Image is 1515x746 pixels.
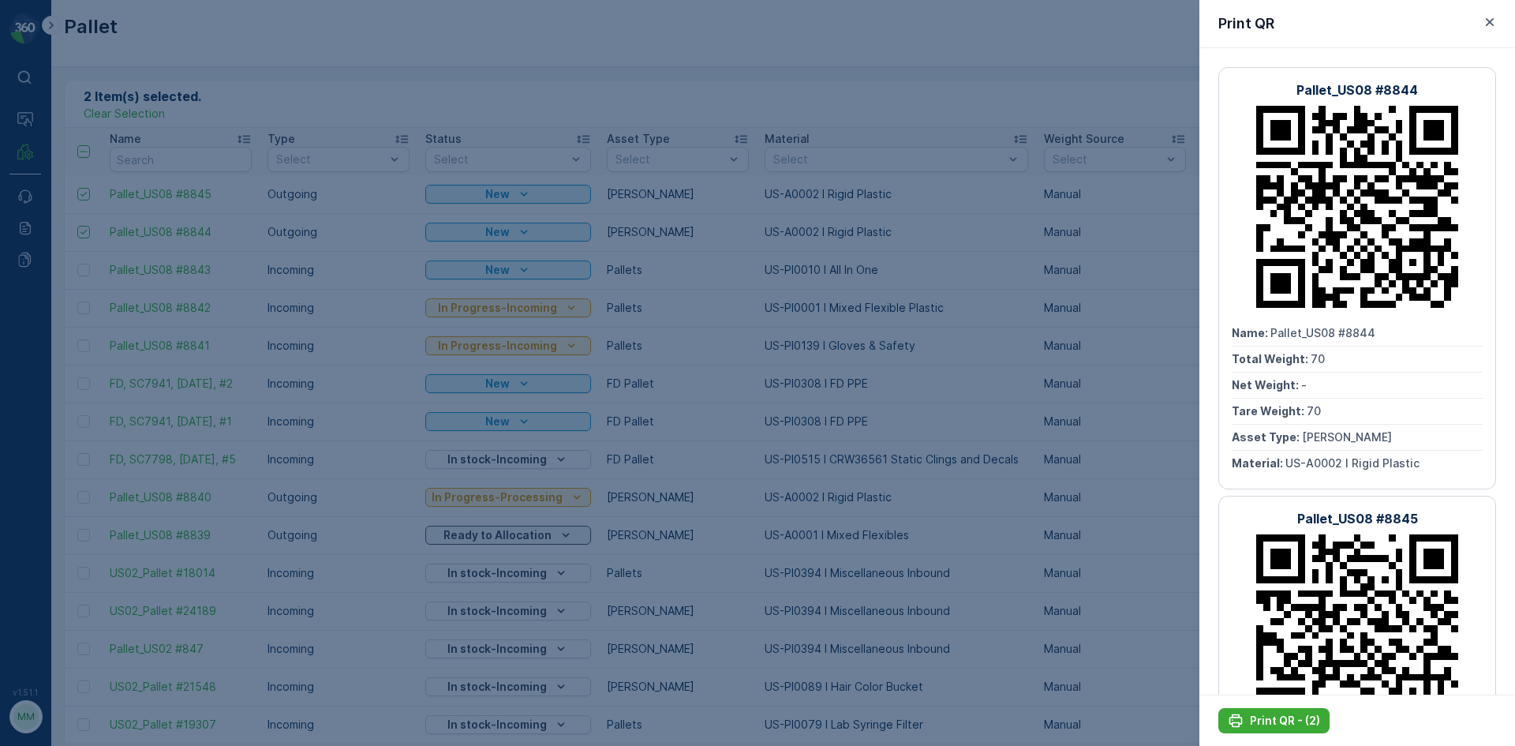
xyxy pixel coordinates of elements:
[1250,713,1320,729] p: Print QR - (2)
[1297,509,1418,528] p: Pallet_US08 #8845
[1301,378,1307,392] span: -
[1307,404,1321,418] span: 70
[1296,81,1418,99] p: Pallet_US08 #8844
[1270,326,1375,339] span: Pallet_US08 #8844
[1302,430,1392,444] span: [PERSON_NAME]
[1285,456,1420,470] span: US-A0002 I Rigid Plastic
[1232,352,1311,366] span: Total Weight :
[1311,352,1325,366] span: 70
[1218,13,1274,35] p: Print QR
[1232,326,1270,339] span: Name :
[1232,456,1285,470] span: Material :
[1218,708,1330,733] button: Print QR - (2)
[1232,430,1302,444] span: Asset Type :
[1232,404,1307,418] span: Tare Weight :
[1232,378,1301,392] span: Net Weight :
